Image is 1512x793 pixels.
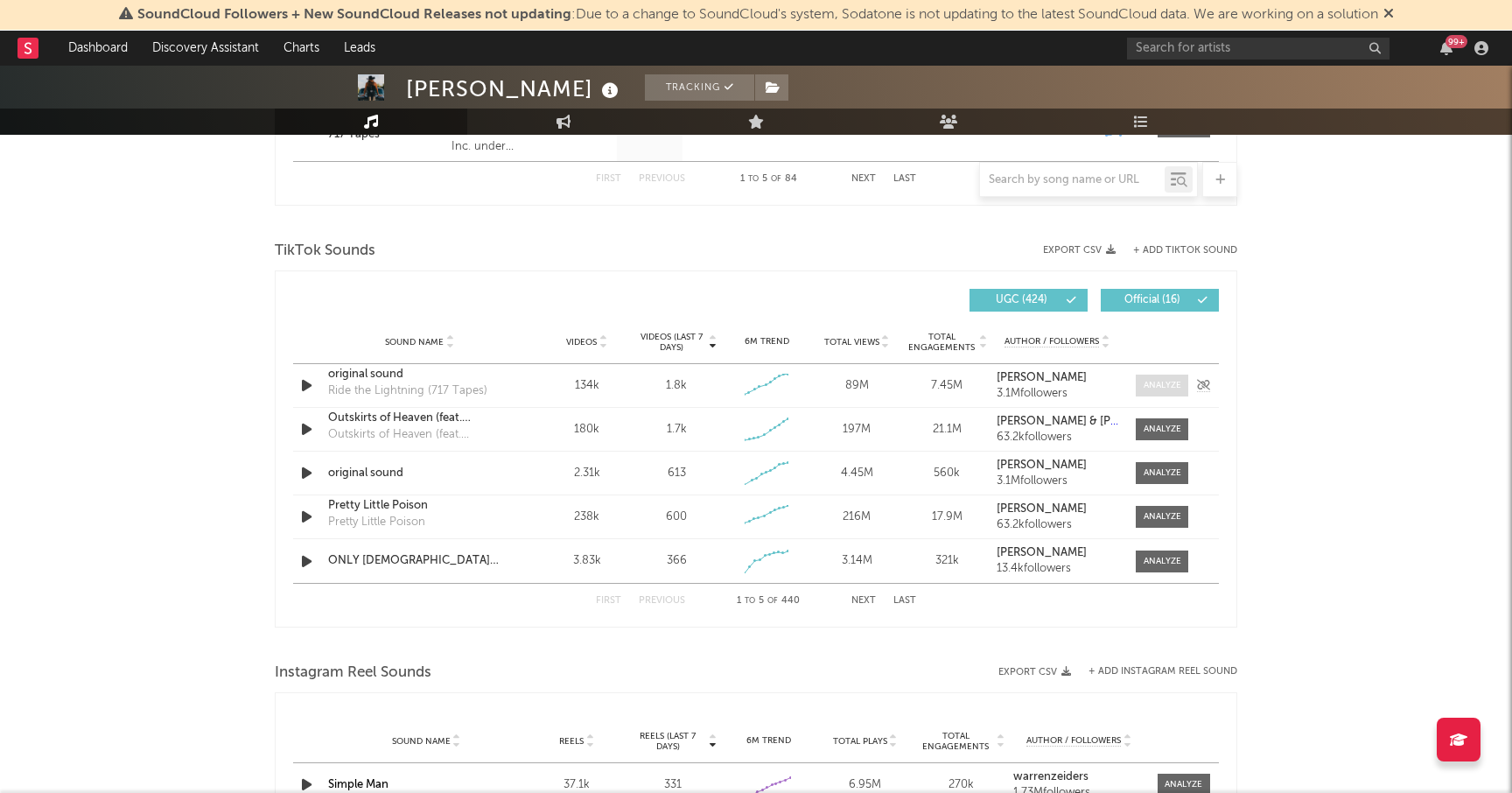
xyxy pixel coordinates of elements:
span: : Due to a change to SoundCloud's system, Sodatone is not updating to the latest SoundCloud data.... [137,8,1378,22]
button: Tracking [645,74,754,101]
div: Pretty Little Poison [328,514,425,531]
div: 1.7k [667,421,687,439]
div: 13.4k followers [997,563,1118,575]
a: warrenzeiders [1013,771,1144,783]
div: 366 [667,552,687,570]
button: Previous [639,596,685,606]
div: 216M [816,509,898,526]
div: 7.45M [906,377,988,395]
span: Total Plays [833,736,887,747]
div: 3.1M followers [997,388,1118,400]
a: original sound [328,366,511,383]
div: Outskirts of Heaven (feat. [PERSON_NAME]) [328,426,511,444]
button: + Add TikTok Sound [1133,246,1237,256]
div: 560k [906,465,988,482]
span: Reels (last 7 days) [629,731,706,752]
div: 3.83k [546,552,627,570]
div: 134k [546,377,627,395]
strong: [PERSON_NAME] [997,503,1087,515]
a: [PERSON_NAME] [997,372,1118,384]
span: Official ( 16 ) [1112,295,1193,305]
div: 99 + [1445,35,1467,48]
div: 21.1M [906,421,988,439]
span: TikTok Sounds [275,241,375,262]
span: Sound Name [392,736,451,747]
button: Export CSV [1043,245,1116,256]
div: 1 5 440 [720,591,816,612]
a: Dashboard [56,31,140,66]
strong: [PERSON_NAME] & [PERSON_NAME] [997,416,1190,427]
span: UGC ( 424 ) [981,295,1061,305]
a: [PERSON_NAME] & [PERSON_NAME] [997,416,1118,428]
a: [PERSON_NAME] [997,460,1118,472]
a: ONLY [DEMOGRAPHIC_DATA] [PERSON_NAME] [328,552,511,570]
div: 6M Trend [726,335,808,348]
button: + Add TikTok Sound [1116,246,1237,256]
a: [PERSON_NAME] [997,503,1118,516]
span: Sound Name [385,337,444,347]
a: original sound [328,465,511,482]
span: Videos [566,337,597,347]
span: Videos (last 7 days) [636,332,707,353]
input: Search by song name or URL [980,173,1165,187]
div: 613 [668,465,686,482]
div: 89M [816,377,898,395]
a: Leads [332,31,388,66]
button: Next [851,596,876,606]
a: [PERSON_NAME] [997,547,1118,559]
div: 3.1M followers [997,475,1118,488]
button: Last [893,596,916,606]
button: Official(16) [1101,289,1219,312]
span: SoundCloud Followers + New SoundCloud Releases not updating [137,8,571,22]
span: of [767,597,778,605]
div: + Add Instagram Reel Sound [1071,667,1237,677]
div: 600 [666,509,687,526]
div: 63.2k followers [997,519,1118,531]
span: Instagram Reel Sounds [275,663,431,684]
button: UGC(424) [969,289,1088,312]
div: 180k [546,421,627,439]
div: Ride the Lightning (717 Tapes) [328,382,487,400]
div: 238k [546,509,627,526]
span: Total Engagements [906,332,977,353]
span: Dismiss [1383,8,1394,22]
div: 2.31k [546,465,627,482]
input: Search for artists [1127,38,1389,60]
a: Simple Man [328,779,388,790]
a: Pretty Little Poison [328,497,511,515]
strong: warrenzeiders [1013,771,1088,782]
div: [PERSON_NAME] [406,74,623,103]
div: 4.45M [816,465,898,482]
button: + Add Instagram Reel Sound [1088,667,1237,677]
span: Total Views [824,337,879,347]
div: 197M [816,421,898,439]
span: Author / Followers [1004,336,1099,347]
div: 17.9M [906,509,988,526]
a: Discovery Assistant [140,31,271,66]
span: Author / Followers [1026,735,1121,747]
button: 99+ [1440,41,1452,55]
a: Charts [271,31,332,66]
div: 63.2k followers [997,432,1118,444]
strong: [PERSON_NAME] [997,460,1087,471]
span: Total Engagements [918,731,995,752]
div: 321k [906,552,988,570]
div: 1.8k [666,377,687,395]
a: Outskirts of Heaven (feat. [PERSON_NAME]) [328,410,511,427]
button: First [596,596,621,606]
button: Export CSV [998,667,1071,677]
div: 6M Trend [725,734,813,747]
strong: [PERSON_NAME] [997,547,1087,558]
strong: [PERSON_NAME] [997,372,1087,383]
span: Reels [559,736,584,747]
span: to [745,597,755,605]
div: 3.14M [816,552,898,570]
